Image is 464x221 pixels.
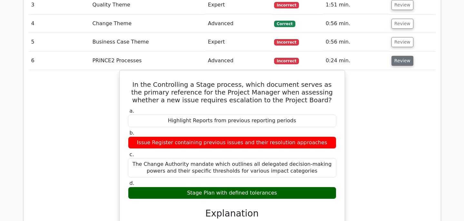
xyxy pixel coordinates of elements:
span: Incorrect [274,58,299,64]
span: b. [130,130,134,136]
span: a. [130,108,134,114]
div: Stage Plan with defined tolerances [128,187,336,199]
div: Highlight Reports from previous reporting periods [128,115,336,127]
td: 0:56 min. [323,33,389,51]
span: Correct [274,21,295,27]
div: The Change Authority mandate which outlines all delegated decision-making powers and their specif... [128,158,336,177]
td: 4 [29,15,90,33]
h3: Explanation [132,208,332,219]
td: Business Case Theme [90,33,205,51]
td: Expert [205,33,271,51]
span: Incorrect [274,39,299,45]
td: PRINCE2 Processes [90,52,205,70]
td: Advanced [205,15,271,33]
span: c. [130,151,134,157]
td: 0:56 min. [323,15,389,33]
td: Advanced [205,52,271,70]
h5: In the Controlling a Stage process, which document serves as the primary reference for the Projec... [127,81,337,104]
span: d. [130,180,134,186]
td: 5 [29,33,90,51]
td: Change Theme [90,15,205,33]
span: Incorrect [274,2,299,8]
td: 0:24 min. [323,52,389,70]
button: Review [391,56,413,66]
div: Issue Register containing previous issues and their resolution approaches [128,136,336,149]
button: Review [391,19,413,29]
button: Review [391,37,413,47]
td: 6 [29,52,90,70]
